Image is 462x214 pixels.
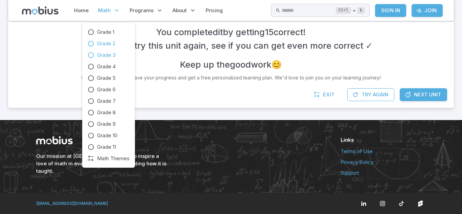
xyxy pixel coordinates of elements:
a: Grade 6 [88,86,130,93]
span: Grade 1 [97,28,114,36]
span: Grade 9 [97,120,116,128]
span: Grade 8 [97,109,116,116]
span: About [172,7,187,14]
span: Grade 3 [97,51,116,59]
a: Grade 9 [88,120,130,128]
a: Grade 3 [88,51,130,59]
a: Grade 10 [88,132,130,139]
span: Programs [130,7,154,14]
a: Home [72,3,91,18]
a: Sign In [375,4,406,17]
span: Grade 10 [97,132,117,139]
kbd: k [357,7,365,14]
div: + [336,6,365,15]
a: Grade 8 [88,109,130,116]
span: Grade 6 [97,86,116,93]
a: Grade 7 [88,97,130,105]
a: Join [412,4,443,17]
a: Math Themes [88,155,130,162]
span: Grade 4 [97,63,116,70]
span: Grade 7 [97,97,116,105]
span: Math Themes [97,155,130,162]
a: Grade 2 [88,40,130,47]
a: Pricing [204,3,225,18]
span: Grade 11 [97,143,116,151]
kbd: Ctrl [336,7,351,14]
a: Grade 11 [88,143,130,151]
span: Grade 5 [97,74,116,82]
a: Grade 4 [88,63,130,70]
span: Grade 2 [97,40,115,47]
a: Grade 5 [88,74,130,82]
span: Math [98,7,111,14]
a: Grade 1 [88,28,130,36]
